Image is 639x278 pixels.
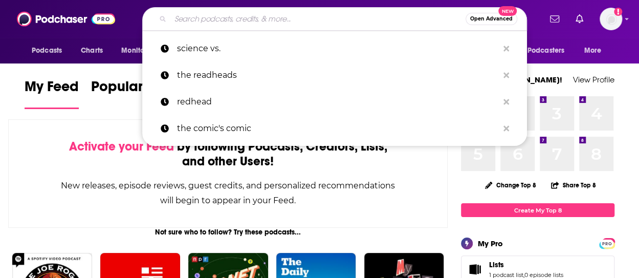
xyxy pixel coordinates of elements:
[142,62,527,89] a: the readheads
[91,78,178,101] span: Popular Feed
[478,239,503,248] div: My Pro
[25,41,75,60] button: open menu
[465,262,485,276] a: Lists
[584,44,602,58] span: More
[515,44,564,58] span: For Podcasters
[470,16,513,22] span: Open Advanced
[479,179,542,191] button: Change Top 8
[600,8,622,30] span: Logged in as mdekoning
[601,240,613,247] span: PRO
[142,115,527,142] a: the comic's comic
[32,44,62,58] span: Podcasts
[177,62,498,89] p: the readheads
[142,89,527,115] a: redhead
[466,13,517,25] button: Open AdvancedNew
[74,41,109,60] a: Charts
[114,41,171,60] button: open menu
[177,35,498,62] p: science vs.
[498,6,517,16] span: New
[614,8,622,16] svg: Add a profile image
[573,75,614,84] a: View Profile
[600,8,622,30] button: Show profile menu
[509,41,579,60] button: open menu
[571,10,587,28] a: Show notifications dropdown
[142,7,527,31] div: Search podcasts, credits, & more...
[17,9,115,29] img: Podchaser - Follow, Share and Rate Podcasts
[91,78,178,109] a: Popular Feed
[601,239,613,247] a: PRO
[60,178,396,208] div: New releases, episode reviews, guest credits, and personalized recommendations will begin to appe...
[489,260,563,269] a: Lists
[177,89,498,115] p: redhead
[25,78,79,109] a: My Feed
[170,11,466,27] input: Search podcasts, credits, & more...
[550,175,597,195] button: Share Top 8
[60,139,396,169] div: by following Podcasts, Creators, Lists, and other Users!
[489,260,504,269] span: Lists
[461,203,614,217] a: Create My Top 8
[25,78,79,101] span: My Feed
[600,8,622,30] img: User Profile
[69,139,174,154] span: Activate your Feed
[546,10,563,28] a: Show notifications dropdown
[177,115,498,142] p: the comic's comic
[142,35,527,62] a: science vs.
[81,44,103,58] span: Charts
[577,41,614,60] button: open menu
[121,44,158,58] span: Monitoring
[8,228,448,237] div: Not sure who to follow? Try these podcasts...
